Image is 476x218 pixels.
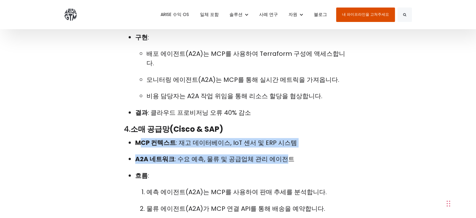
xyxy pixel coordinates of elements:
font: 리소스 하위 메뉴 표시 [289,11,332,18]
font: A2A 네트워크 [135,155,175,163]
img: ARISE GTM 로고 회색 [64,8,77,21]
font: 소매 공급망(Cisco & SAP) [131,124,223,134]
font: 솔루션에 [DATE] 하위 메뉴 표시 [229,11,293,18]
font: : 재고 데이터베이스, IoT 센서 및 ERP 시스템 [176,138,297,147]
font: 비용 담당자는 A2A 작업 위임을 통해 리소스 할당을 협상합니다. [146,92,322,100]
font: : [148,171,149,180]
iframe: 채팅 위젯 [445,188,476,218]
a: 내 파이프라인을 고쳐주세요 [336,8,395,22]
font: : 클라우드 프로비저닝 오류 40% 감소 [148,108,251,117]
font: 솔루션 [229,11,243,18]
font: ARISE 수익 OS [161,11,189,18]
font: 4. [124,124,131,134]
font: 자원 [289,11,297,18]
div: 대화하다 [445,188,476,218]
div: 드래그 [447,194,450,213]
font: 구현 [135,33,148,42]
font: 내 파이프라인을 고쳐주세요 [342,12,389,17]
font: 모니터링 에이전트(A2A)는 MCP를 통해 실시간 메트릭을 가져옵니다. [146,75,339,84]
font: 블로그 [314,11,327,18]
font: 일체 포함 [200,11,218,18]
font: 물류 에이전트(A2A)가 MCP 연결 API를 통해 배송을 예약합니다. [146,204,325,213]
font: MCP 컨텍스트 [135,138,176,147]
font: : 수요 예측, 물류 및 공급업체 관리 에이전트 [175,155,294,163]
font: 예측 에이전트(A2A)는 MCP를 사용하여 판매 추세를 분석합니다. [146,188,327,196]
font: 사례 연구 [259,11,278,18]
font: 흐름 [135,171,148,180]
font: 배포 에이전트(A2A)는 MCP를 사용하여 Terraform 구성에 액세스합니다. [146,49,345,67]
button: 찾다 [397,8,412,22]
font: 결과 [135,108,148,117]
font: : [148,33,149,42]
